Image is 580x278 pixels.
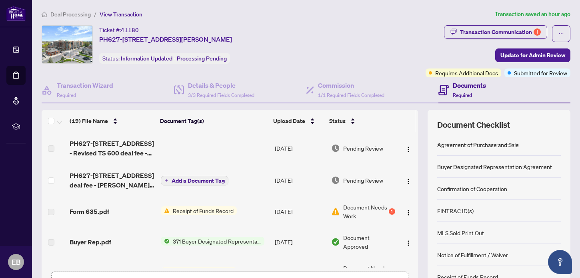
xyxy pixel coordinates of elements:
[70,207,109,216] span: Form 635.pdf
[437,184,507,193] div: Confirmation of Cooperation
[270,110,326,132] th: Upload Date
[57,92,76,98] span: Required
[453,81,486,90] h4: Documents
[170,267,237,276] span: Receipt of Funds Record
[500,49,565,62] span: Update for Admin Review
[495,10,570,19] article: Transaction saved an hour ago
[437,162,552,171] div: Buyer Designated Representation Agreement
[495,48,570,62] button: Update for Admin Review
[42,26,92,63] img: IMG-N12226273_1.jpg
[402,142,415,155] button: Logo
[405,178,412,185] img: Logo
[318,81,384,90] h4: Commission
[343,233,395,251] span: Document Approved
[437,119,510,131] span: Document Checklist
[558,31,564,36] span: ellipsis
[157,110,270,132] th: Document Tag(s)
[99,34,232,44] span: PH627-[STREET_ADDRESS][PERSON_NAME]
[6,6,26,21] img: logo
[444,25,547,39] button: Transaction Communication1
[272,196,328,227] td: [DATE]
[161,175,228,186] button: Add a Document Tag
[437,250,508,259] div: Notice of Fulfillment / Waiver
[94,10,96,19] li: /
[331,238,340,246] img: Document Status
[272,164,328,196] td: [DATE]
[437,206,474,215] div: FINTRAC ID(s)
[164,179,168,183] span: plus
[329,117,346,125] span: Status
[121,55,227,62] span: Information Updated - Processing Pending
[548,250,572,274] button: Open asap
[50,11,91,18] span: Deal Processing
[161,206,237,215] button: Status IconReceipt of Funds Record
[405,146,412,153] img: Logo
[272,227,328,257] td: [DATE]
[70,237,111,247] span: Buyer Rep.pdf
[161,237,170,246] img: Status Icon
[343,203,387,220] span: Document Needs Work
[70,139,154,158] span: PH627-[STREET_ADDRESS] - Revised TS 600 deal fee - [PERSON_NAME] to review.pdf
[273,117,305,125] span: Upload Date
[435,68,498,77] span: Requires Additional Docs
[161,176,228,185] button: Add a Document Tag
[170,206,237,215] span: Receipt of Funds Record
[402,236,415,248] button: Logo
[12,256,21,268] span: EB
[437,228,484,237] div: MLS Sold Print Out
[70,117,108,125] span: (19) File Name
[331,176,340,185] img: Document Status
[460,26,541,38] div: Transaction Communication
[121,26,139,34] span: 41180
[326,110,396,132] th: Status
[161,267,237,276] button: Status IconReceipt of Funds Record
[188,92,254,98] span: 3/3 Required Fields Completed
[331,207,340,216] img: Document Status
[405,240,412,246] img: Logo
[100,11,142,18] span: View Transaction
[402,205,415,218] button: Logo
[405,210,412,216] img: Logo
[99,53,230,64] div: Status:
[389,208,395,215] div: 1
[331,144,340,153] img: Document Status
[161,237,264,246] button: Status Icon371 Buyer Designated Representation Agreement - Authority for Purchase or Lease
[402,174,415,187] button: Logo
[66,110,157,132] th: (19) File Name
[42,12,47,17] span: home
[57,81,113,90] h4: Transaction Wizard
[343,144,383,153] span: Pending Review
[99,25,139,34] div: Ticket #:
[318,92,384,98] span: 1/1 Required Fields Completed
[70,171,154,190] span: PH627-[STREET_ADDRESS] deal fee - [PERSON_NAME] to review.pdf
[534,28,541,36] div: 1
[437,140,519,149] div: Agreement of Purchase and Sale
[161,206,170,215] img: Status Icon
[343,176,383,185] span: Pending Review
[188,81,254,90] h4: Details & People
[453,92,472,98] span: Required
[161,267,170,276] img: Status Icon
[514,68,567,77] span: Submitted for Review
[172,178,225,183] span: Add a Document Tag
[170,237,264,246] span: 371 Buyer Designated Representation Agreement - Authority for Purchase or Lease
[272,132,328,164] td: [DATE]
